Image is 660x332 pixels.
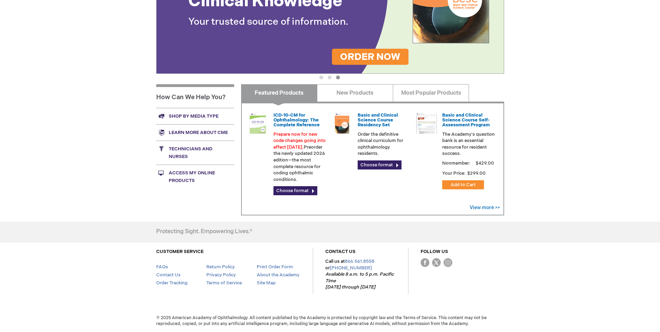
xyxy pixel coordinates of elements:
[156,165,234,189] a: Access My Online Products
[206,264,235,270] a: Return Policy
[442,112,490,128] a: Basic and Clinical Science Course Self-Assessment Program
[156,272,181,278] a: Contact Us
[336,76,340,79] button: 3 of 3
[325,271,394,290] em: Available 8 a.m. to 5 p.m. Pacific Time [DATE] through [DATE]
[393,84,469,102] a: Most Popular Products
[470,205,500,211] a: View more >>
[444,258,452,267] img: instagram
[330,265,372,271] a: [PHONE_NUMBER]
[328,76,332,79] button: 2 of 3
[432,258,441,267] img: Twitter
[416,113,437,134] img: bcscself_20.jpg
[156,84,234,108] h1: How Can We Help You?
[241,84,317,102] a: Featured Products
[156,280,188,286] a: Order Tracking
[156,229,252,235] h4: Protecting Sight. Empowering Lives.®
[332,113,352,134] img: 02850963u_47.png
[206,280,242,286] a: Terms of Service
[273,131,326,183] p: Preorder the newly updated 2026 edition—the most complete resource for coding ophthalmic conditions.
[442,131,495,157] p: The Academy's question bank is an essential resource for resident success.
[358,112,398,128] a: Basic and Clinical Science Course Residency Set
[325,249,356,254] a: CONTACT US
[151,315,509,327] span: © 2025 American Academy of Ophthalmology. All content published by the Academy is protected by co...
[257,272,300,278] a: About the Academy
[442,159,470,168] strong: Nonmember:
[156,124,234,141] a: Learn more about CME
[273,132,326,150] font: Prepare now for new code changes going into effect [DATE].
[156,141,234,165] a: Technicians and nurses
[475,160,495,166] span: $429.00
[358,131,411,157] p: Order the definitive clinical curriculum for ophthalmology residents.
[257,264,293,270] a: Print Order Form
[156,249,204,254] a: CUSTOMER SERVICE
[345,259,374,264] a: 866.561.8558
[206,272,236,278] a: Privacy Policy
[317,84,393,102] a: New Products
[467,171,487,176] span: $299.00
[421,258,429,267] img: Facebook
[247,113,268,134] img: 0120008u_42.png
[319,76,323,79] button: 1 of 3
[257,280,276,286] a: Site Map
[325,258,396,291] p: Call us at or
[156,108,234,124] a: Shop by media type
[273,186,317,195] a: Choose format
[358,160,401,169] a: Choose format
[442,180,484,189] button: Add to Cart
[273,112,320,128] a: ICD-10-CM for Ophthalmology: The Complete Reference
[421,249,448,254] a: FOLLOW US
[442,171,466,176] strong: Your Price:
[451,182,476,188] span: Add to Cart
[156,264,168,270] a: FAQs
